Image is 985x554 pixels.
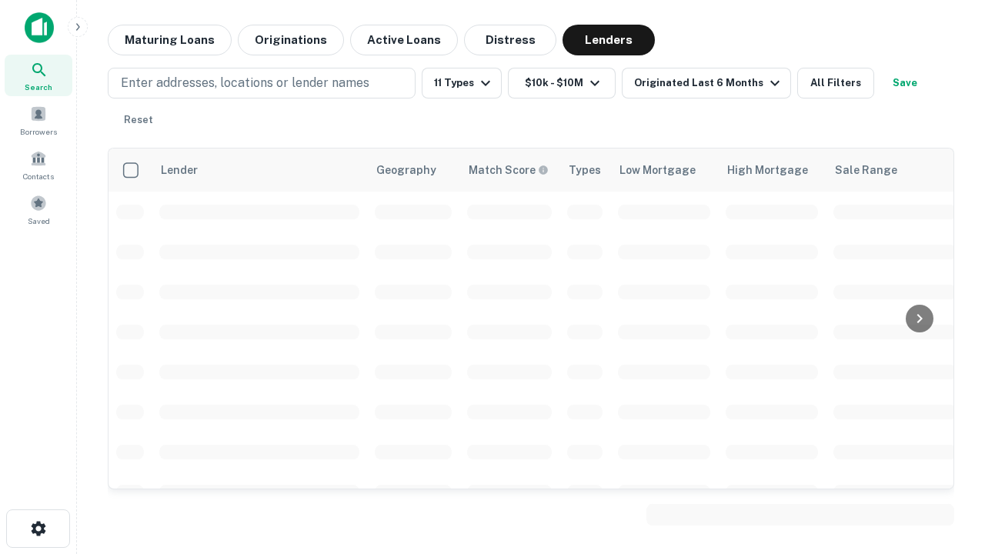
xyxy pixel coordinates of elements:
img: capitalize-icon.png [25,12,54,43]
span: Saved [28,215,50,227]
div: High Mortgage [727,161,808,179]
th: Sale Range [826,149,964,192]
p: Enter addresses, locations or lender names [121,74,369,92]
button: Enter addresses, locations or lender names [108,68,416,98]
th: Geography [367,149,459,192]
a: Contacts [5,144,72,185]
iframe: Chat Widget [908,382,985,456]
button: Originated Last 6 Months [622,68,791,98]
div: Originated Last 6 Months [634,74,784,92]
div: Low Mortgage [619,161,696,179]
div: Types [569,161,601,179]
button: Save your search to get updates of matches that match your search criteria. [880,68,930,98]
button: Lenders [563,25,655,55]
span: Borrowers [20,125,57,138]
th: Low Mortgage [610,149,718,192]
div: Lender [161,161,198,179]
div: Geography [376,161,436,179]
button: Maturing Loans [108,25,232,55]
button: Reset [114,105,163,135]
button: Distress [464,25,556,55]
button: $10k - $10M [508,68,616,98]
th: Capitalize uses an advanced AI algorithm to match your search with the best lender. The match sco... [459,149,559,192]
span: Contacts [23,170,54,182]
a: Saved [5,189,72,230]
th: High Mortgage [718,149,826,192]
a: Borrowers [5,99,72,141]
div: Capitalize uses an advanced AI algorithm to match your search with the best lender. The match sco... [469,162,549,179]
h6: Match Score [469,162,546,179]
div: Sale Range [835,161,897,179]
th: Types [559,149,610,192]
button: Originations [238,25,344,55]
span: Search [25,81,52,93]
button: Active Loans [350,25,458,55]
button: 11 Types [422,68,502,98]
button: All Filters [797,68,874,98]
th: Lender [152,149,367,192]
a: Search [5,55,72,96]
